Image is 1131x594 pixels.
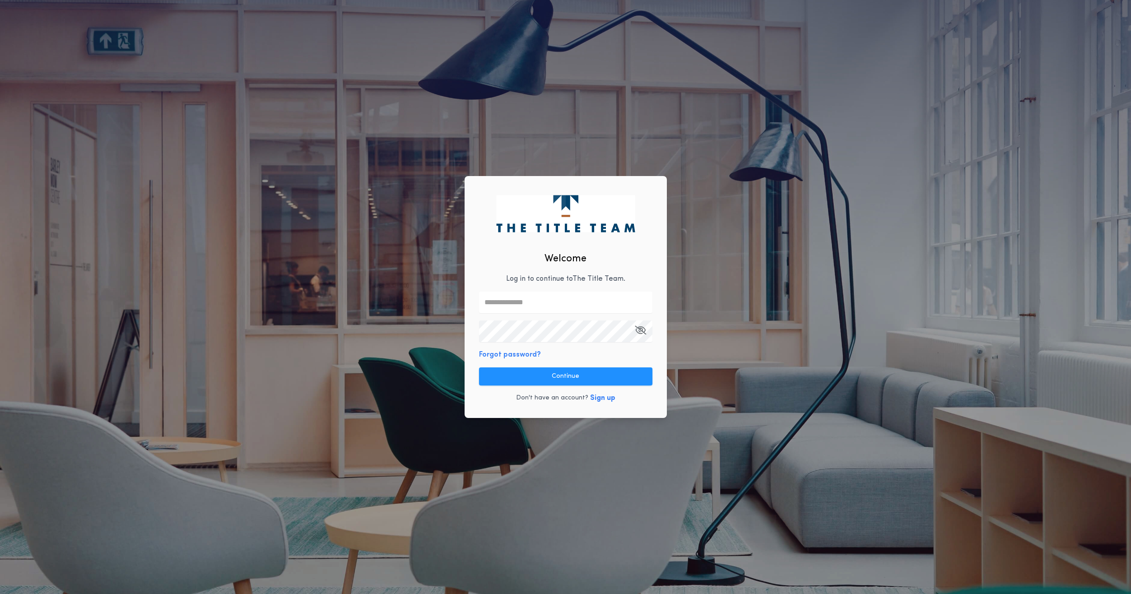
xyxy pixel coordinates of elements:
img: logo [496,195,635,232]
p: Don't have an account? [516,394,588,403]
p: Log in to continue to The Title Team . [506,274,625,284]
button: Continue [479,367,652,385]
button: Forgot password? [479,349,541,360]
button: Sign up [590,393,615,404]
h2: Welcome [545,251,586,266]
